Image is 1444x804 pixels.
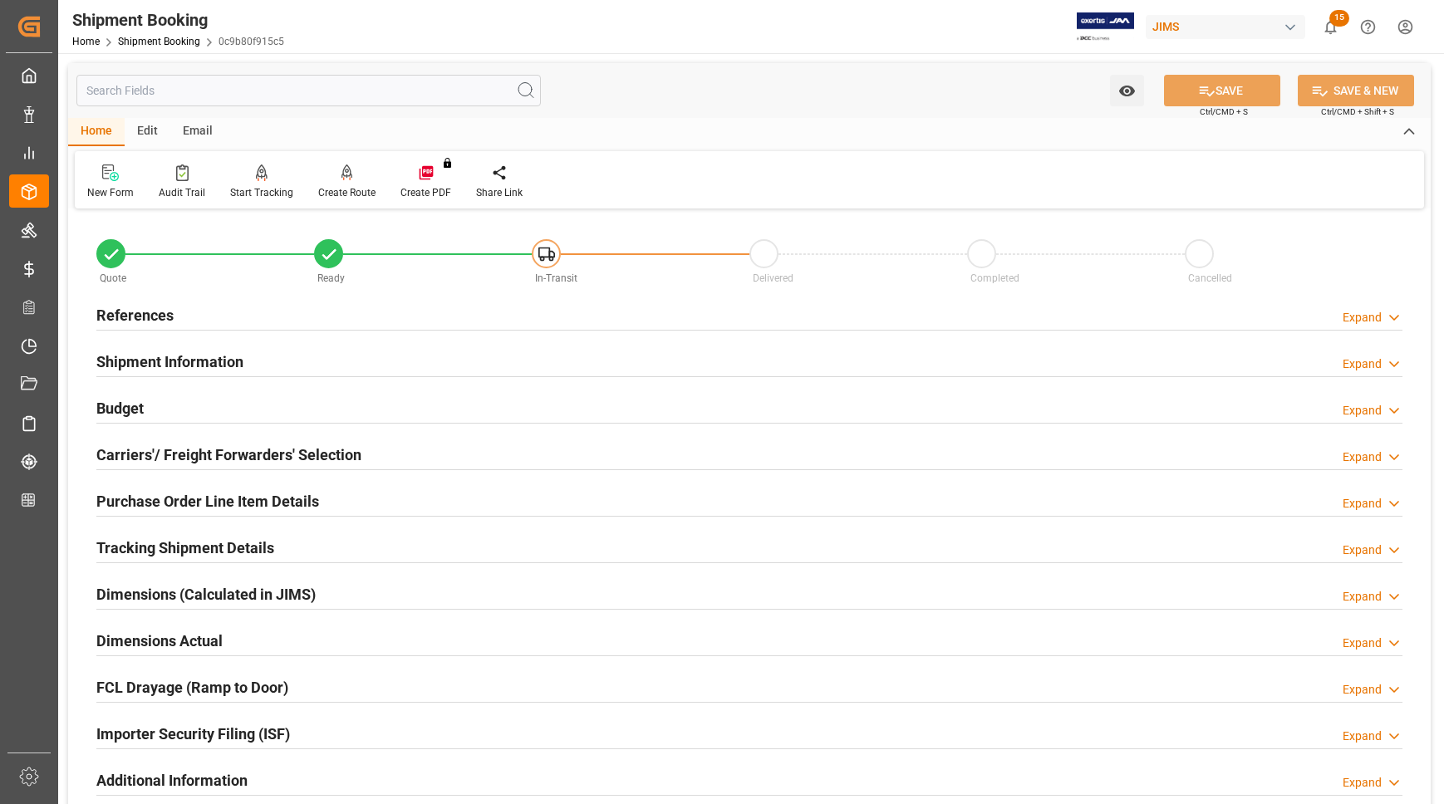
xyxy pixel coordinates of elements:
div: Expand [1343,635,1382,652]
h2: Carriers'/ Freight Forwarders' Selection [96,444,361,466]
h2: Dimensions (Calculated in JIMS) [96,583,316,605]
div: Expand [1343,495,1382,512]
div: Expand [1343,681,1382,699]
div: Home [68,118,125,146]
span: Cancelled [1188,272,1232,284]
h2: Importer Security Filing (ISF) [96,723,290,745]
div: Expand [1343,402,1382,419]
div: Expand [1343,449,1382,466]
div: Shipment Booking [72,7,284,32]
div: Audit Trail [159,185,205,200]
h2: Additional Information [96,769,248,792]
button: JIMS [1146,11,1312,42]
button: SAVE [1164,75,1280,106]
div: Email [170,118,225,146]
div: Expand [1343,355,1382,373]
span: Quote [100,272,126,284]
h2: Tracking Shipment Details [96,537,274,559]
div: Start Tracking [230,185,293,200]
span: Ctrl/CMD + Shift + S [1321,105,1394,118]
span: In-Transit [535,272,577,284]
div: Expand [1343,588,1382,605]
span: 15 [1329,10,1349,27]
h2: Purchase Order Line Item Details [96,490,319,512]
div: Share Link [476,185,523,200]
h2: Dimensions Actual [96,630,223,652]
span: Delivered [753,272,793,284]
button: open menu [1110,75,1144,106]
h2: Shipment Information [96,351,243,373]
a: Shipment Booking [118,36,200,47]
h2: Budget [96,397,144,419]
div: Expand [1343,728,1382,745]
input: Search Fields [76,75,541,106]
button: SAVE & NEW [1298,75,1414,106]
img: Exertis%20JAM%20-%20Email%20Logo.jpg_1722504956.jpg [1077,12,1134,42]
h2: FCL Drayage (Ramp to Door) [96,676,288,699]
button: Help Center [1349,8,1387,46]
div: Expand [1343,542,1382,559]
div: Edit [125,118,170,146]
span: Completed [970,272,1019,284]
button: show 15 new notifications [1312,8,1349,46]
h2: References [96,304,174,326]
div: JIMS [1146,15,1305,39]
span: Ctrl/CMD + S [1200,105,1248,118]
div: New Form [87,185,134,200]
a: Home [72,36,100,47]
div: Expand [1343,309,1382,326]
div: Create Route [318,185,376,200]
span: Ready [317,272,345,284]
div: Expand [1343,774,1382,792]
